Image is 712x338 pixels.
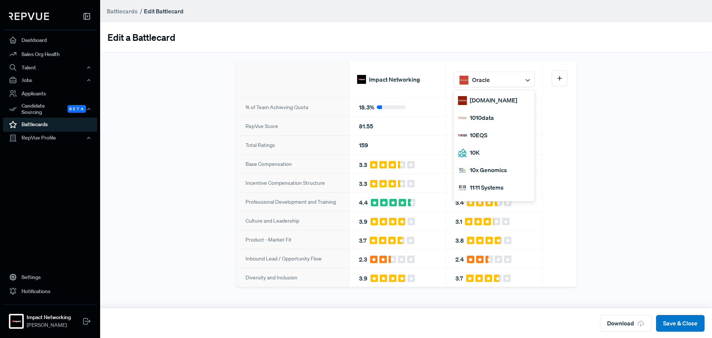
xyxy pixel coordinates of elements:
span: / [140,7,142,15]
img: Oracle [459,76,468,85]
div: 18.3 % [350,98,446,117]
button: RepVue Profile [3,132,97,144]
div: 3860 [446,135,542,154]
span: 3.3 [359,179,367,188]
span: 3.8 [455,236,464,245]
div: 10EQS [454,127,535,144]
span: 4.4 [359,198,368,207]
div: [DOMAIN_NAME] [454,92,535,109]
a: Applicants [3,86,97,101]
button: Jobs [3,74,97,86]
a: Battlecards [107,7,138,16]
span: 2.3 [359,255,367,264]
h3: Edit a Battlecard [108,32,175,43]
img: 10x Genomics [458,166,467,175]
span: 2.4 [455,255,464,264]
span: 3.4 [455,198,464,207]
strong: Impact Networking [27,314,71,321]
img: 1000Bulbs.com [458,96,467,105]
div: Impact Networking [350,61,446,98]
div: 36.5 % [446,98,542,117]
img: Impact Networking [357,75,366,84]
span: 3.1 [455,217,462,226]
button: Save & Close [656,315,705,332]
strong: Edit Battlecard [144,7,184,15]
button: Candidate Sourcing Beta [3,101,97,118]
div: Culture and Leadership [236,211,349,230]
a: Dashboard [3,33,97,47]
div: Base Compensation [236,154,349,173]
button: Download [600,315,652,332]
span: 3.3 [359,160,367,169]
div: Diversity and Inclusion [236,268,349,287]
a: Impact NetworkingImpact Networking[PERSON_NAME] [3,304,97,332]
div: Incentive Compensation Structure [236,173,349,192]
div: Total Ratings [236,135,349,154]
a: Sales Org Health [3,47,97,61]
a: Battlecards [3,118,97,132]
div: 10K [454,144,535,161]
span: Beta [67,105,86,113]
div: 11:11 Systems [454,179,535,196]
div: RepVue Score [236,117,349,135]
span: [PERSON_NAME] [27,321,71,329]
div: Inbound Lead / Opportunity Flow [236,249,349,268]
span: 3.7 [455,274,463,283]
div: 159 [350,135,446,154]
span: 3.9 [359,274,367,283]
img: 10K [458,148,467,157]
div: 11x [454,196,535,214]
div: 78.14 [446,117,542,135]
img: 10EQS [458,131,467,140]
span: 3.7 [359,236,367,245]
div: Professional Development and Training [236,192,349,211]
a: Notifications [3,284,97,298]
img: RepVue [9,13,49,20]
img: 1010data [458,114,467,122]
div: 10x Genomics [454,161,535,179]
div: Candidate Sourcing [3,101,97,118]
span: 3.9 [359,217,367,226]
img: 11x [458,201,467,210]
img: Impact Networking [10,315,22,327]
img: 11:11 Systems [458,183,467,192]
a: Settings [3,270,97,284]
div: 81.55 [350,117,446,135]
button: Talent [3,61,97,74]
div: % of Team Achieving Quota [236,98,349,117]
div: Product - Market Fit [236,230,349,249]
div: 1010data [454,109,535,127]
